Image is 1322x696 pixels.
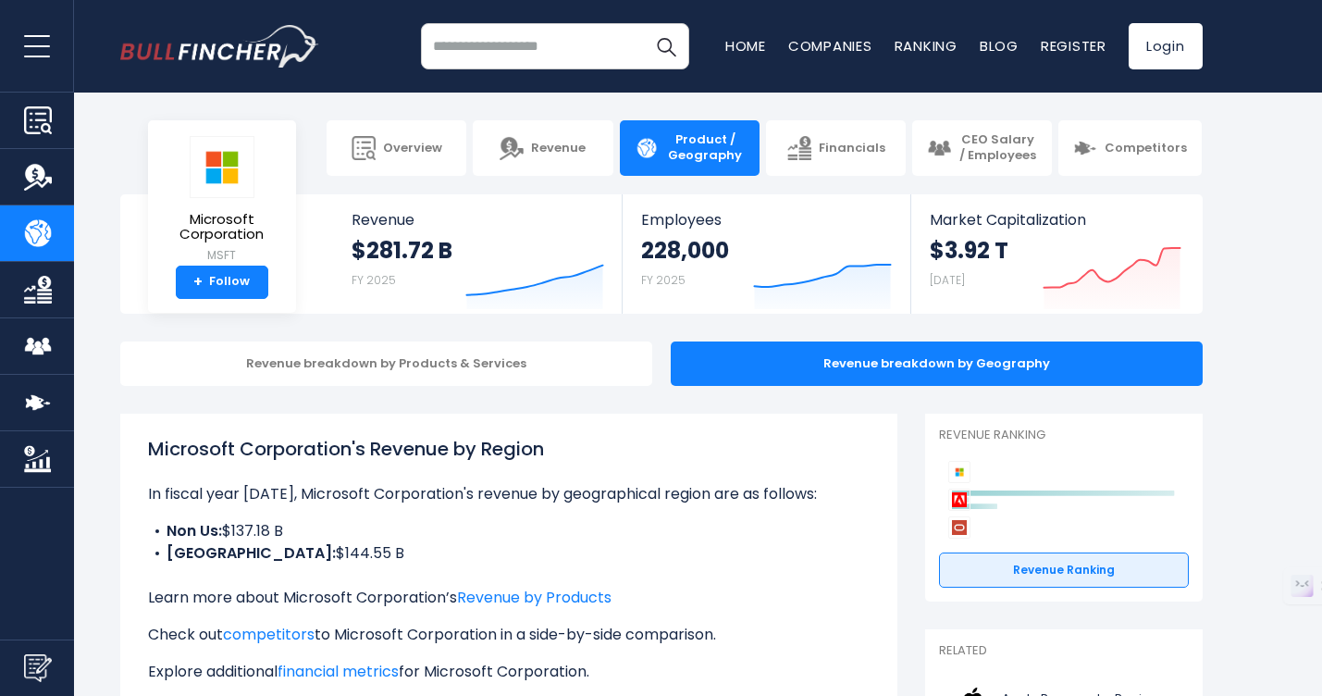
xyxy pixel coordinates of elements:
h1: Microsoft Corporation's Revenue by Region [148,435,870,463]
span: Employees [641,211,892,229]
a: Revenue [473,120,612,176]
span: Microsoft Corporation [163,212,281,242]
small: MSFT [163,247,281,264]
li: $137.18 B [148,520,870,542]
p: Check out to Microsoft Corporation in a side-by-side comparison. [148,624,870,646]
span: Financials [819,141,885,156]
span: Overview [383,141,442,156]
a: Register [1041,36,1106,56]
a: Home [725,36,766,56]
small: FY 2025 [641,272,686,288]
a: Overview [327,120,466,176]
a: CEO Salary / Employees [912,120,1052,176]
div: Revenue breakdown by Products & Services [120,342,652,386]
b: Non Us: [167,520,222,541]
a: financial metrics [278,661,399,682]
strong: $281.72 B [352,236,452,265]
strong: $3.92 T [930,236,1008,265]
p: Explore additional for Microsoft Corporation. [148,661,870,683]
li: $144.55 B [148,542,870,565]
a: Ranking [895,36,958,56]
a: Blog [980,36,1019,56]
span: CEO Salary / Employees [958,132,1037,164]
small: FY 2025 [352,272,396,288]
a: Financials [766,120,906,176]
b: [GEOGRAPHIC_DATA]: [167,542,336,564]
span: Competitors [1105,141,1187,156]
img: Oracle Corporation competitors logo [948,516,970,539]
a: Competitors [1058,120,1202,176]
div: Revenue breakdown by Geography [671,342,1203,386]
img: Microsoft Corporation competitors logo [948,461,970,483]
p: In fiscal year [DATE], Microsoft Corporation's revenue by geographical region are as follows: [148,483,870,505]
a: Market Capitalization $3.92 T [DATE] [911,194,1200,314]
p: Learn more about Microsoft Corporation’s [148,587,870,609]
a: +Follow [176,266,268,299]
a: Go to homepage [120,25,319,68]
img: bullfincher logo [120,25,319,68]
strong: 228,000 [641,236,729,265]
span: Market Capitalization [930,211,1181,229]
a: Login [1129,23,1203,69]
a: Microsoft Corporation MSFT [162,135,282,266]
span: Revenue [531,141,586,156]
a: Revenue $281.72 B FY 2025 [333,194,623,314]
a: competitors [223,624,315,645]
a: Revenue by Products [457,587,612,608]
p: Revenue Ranking [939,428,1189,443]
a: Revenue Ranking [939,553,1189,588]
span: Revenue [352,211,604,229]
a: Employees 228,000 FY 2025 [623,194,910,314]
a: Product / Geography [620,120,760,176]
small: [DATE] [930,272,965,288]
img: Adobe competitors logo [948,489,970,511]
strong: + [193,274,203,291]
p: Related [939,643,1189,659]
span: Product / Geography [666,132,745,164]
button: Search [643,23,689,69]
a: Companies [788,36,872,56]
